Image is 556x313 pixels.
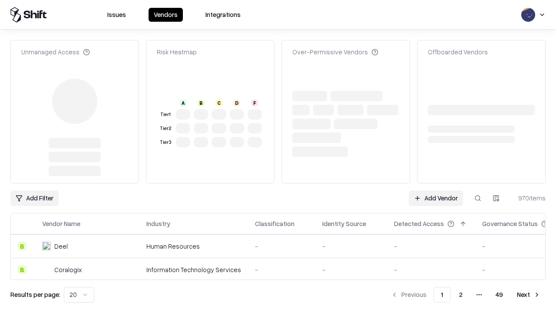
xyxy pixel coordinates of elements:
div: D [233,100,240,107]
a: Add Vendor [409,190,463,206]
button: 49 [489,287,510,303]
div: Identity Source [322,219,366,228]
div: Tier 2 [159,125,172,132]
div: B [18,265,26,274]
div: Deel [54,242,68,251]
p: Results per page: [10,290,60,299]
div: F [251,100,258,107]
img: Deel [42,242,51,250]
button: 2 [452,287,470,303]
button: Next [512,287,546,303]
div: Unmanaged Access [21,47,90,57]
button: Issues [102,8,131,22]
button: Integrations [200,8,246,22]
div: - [394,265,468,274]
button: Add Filter [10,190,59,206]
div: Detected Access [394,219,444,228]
div: B [18,242,26,250]
div: B [198,100,205,107]
div: Coralogix [54,265,82,274]
button: Vendors [149,8,183,22]
img: Coralogix [42,265,51,274]
div: Over-Permissive Vendors [292,47,378,57]
div: Industry [146,219,170,228]
div: - [322,242,380,251]
div: - [255,265,308,274]
button: 1 [434,287,450,303]
div: - [322,265,380,274]
div: Governance Status [482,219,538,228]
div: A [180,100,187,107]
div: Offboarded Vendors [428,47,488,57]
div: - [394,242,468,251]
div: - [255,242,308,251]
div: Tier 3 [159,139,172,146]
div: Information Technology Services [146,265,241,274]
div: Human Resources [146,242,241,251]
div: Risk Heatmap [157,47,197,57]
div: Tier 1 [159,111,172,118]
div: Classification [255,219,295,228]
div: C [215,100,222,107]
div: Vendor Name [42,219,80,228]
nav: pagination [386,287,546,303]
div: 970 items [511,193,546,203]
